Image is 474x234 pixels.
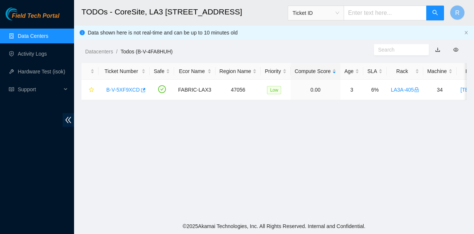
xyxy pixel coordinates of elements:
a: Data Centers [18,33,48,39]
a: Datacenters [85,49,113,55]
footer: © 2025 Akamai Technologies, Inc. All Rights Reserved. Internal and Confidential. [74,218,474,234]
button: search [426,6,444,20]
a: B-V-5XF9XCD [106,87,140,93]
a: Akamai TechnologiesField Tech Portal [6,13,59,23]
button: close [464,30,468,35]
button: star [86,84,94,96]
span: Field Tech Portal [12,13,59,20]
a: download [435,47,440,53]
td: 0.00 [291,80,340,100]
span: / [116,49,117,55]
span: search [432,10,438,17]
span: Ticket ID [293,7,339,19]
a: Hardware Test (isok) [18,69,65,75]
td: 34 [423,80,457,100]
span: eye [453,47,458,52]
span: Low [267,86,281,94]
input: Enter text here... [344,6,427,20]
td: 6% [363,80,387,100]
td: FABRIC-LAX3 [174,80,215,100]
td: 47056 [216,80,261,100]
span: lock [414,87,419,92]
span: check-circle [158,85,166,93]
a: Todos (B-V-4FA8HUH) [120,49,173,55]
a: Activity Logs [18,51,47,57]
input: Search [378,46,419,54]
span: R [455,8,460,17]
img: Akamai Technologies [6,7,37,20]
span: star [89,87,94,93]
span: Support [18,82,61,97]
button: R [450,5,465,20]
span: double-left [63,113,74,127]
a: LA3A-405lock [391,87,419,93]
span: read [9,87,14,92]
button: download [430,44,446,56]
td: 3 [340,80,363,100]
